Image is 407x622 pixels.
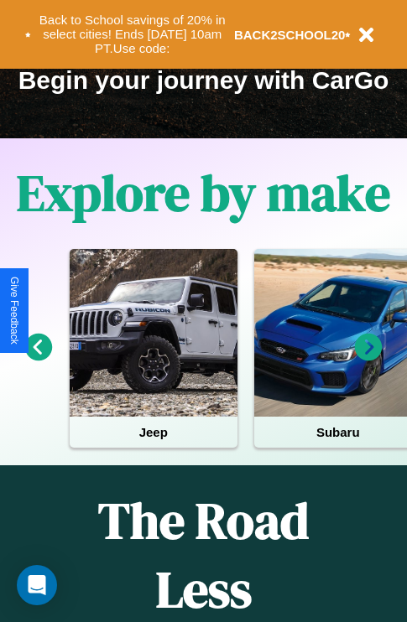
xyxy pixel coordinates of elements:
button: Back to School savings of 20% in select cities! Ends [DATE] 10am PT.Use code: [31,8,234,60]
div: Give Feedback [8,277,20,345]
b: BACK2SCHOOL20 [234,28,346,42]
h1: Explore by make [17,158,390,227]
div: Open Intercom Messenger [17,565,57,605]
h4: Jeep [70,417,237,448]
